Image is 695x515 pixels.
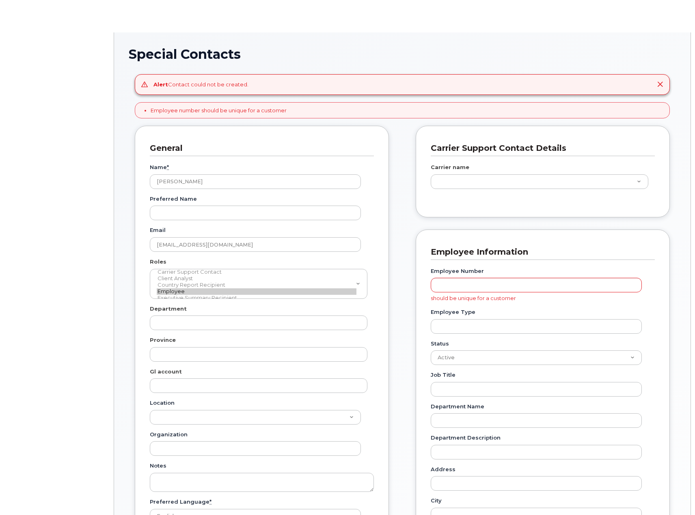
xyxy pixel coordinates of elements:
label: City [431,497,442,504]
h3: Carrier Support Contact Details [431,143,649,154]
abbr: required [209,498,212,505]
label: Employee Number [431,267,484,275]
label: Status [431,340,449,348]
strong: Alert [153,81,168,88]
label: Name [150,163,169,171]
option: Client Analyst [157,275,356,282]
option: Country Report Recipient [157,282,356,288]
label: Job Title [431,371,455,379]
span: should be unique for a customer [431,294,642,302]
option: Executive Summary Recipient [157,295,356,301]
h3: General [150,143,368,154]
label: Address [431,466,455,473]
label: Email [150,226,166,234]
label: Employee Type [431,308,475,316]
label: Preferred Name [150,195,197,203]
label: Preferred Language [150,498,212,506]
label: Location [150,399,175,407]
li: Employee number should be unique for a customer [151,107,287,114]
h1: Special Contacts [129,47,676,61]
option: Employee [157,288,356,295]
label: Notes [150,462,166,470]
label: Gl account [150,368,182,376]
label: Department Description [431,434,501,442]
option: Carrier Support Contact [157,269,356,275]
label: Department [150,305,187,313]
label: Roles [150,258,166,266]
h3: Employee Information [431,247,649,257]
label: Organization [150,431,188,438]
div: Contact could not be created. [153,81,248,88]
label: Department Name [431,403,484,410]
abbr: required [167,164,169,170]
label: Carrier name [431,163,469,171]
label: Province [150,336,176,344]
